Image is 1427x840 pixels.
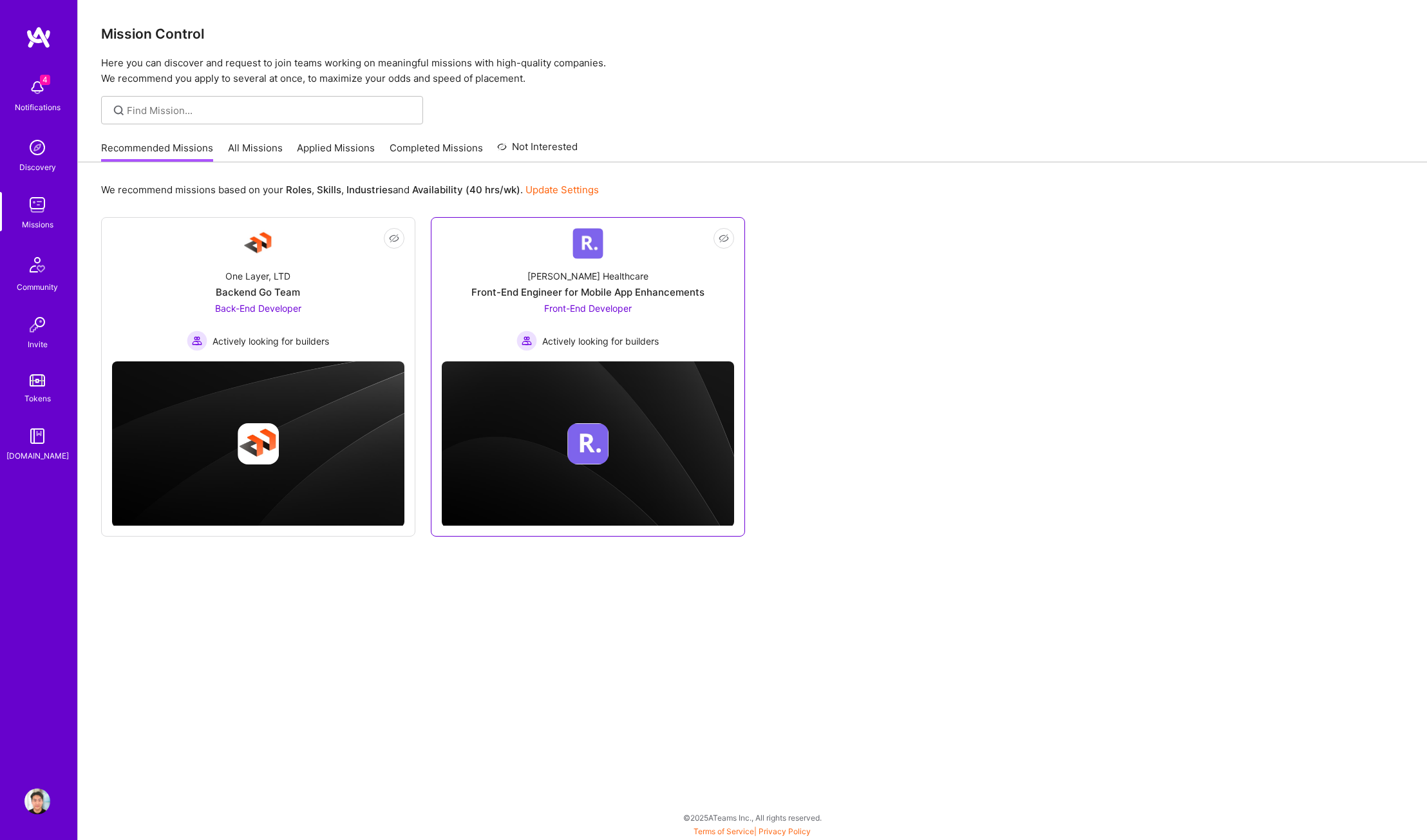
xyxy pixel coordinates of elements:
b: Skills [317,184,341,196]
span: | [694,826,811,836]
div: Community [17,280,58,294]
i: icon SearchGrey [111,103,126,118]
i: icon EyeClosed [719,233,729,243]
div: Missions [22,218,53,231]
b: Roles [286,184,312,196]
img: Company logo [238,423,279,464]
img: guide book [24,423,50,449]
img: Actively looking for builders [187,330,207,351]
a: Update Settings [525,184,599,196]
img: tokens [30,374,45,387]
div: Invite [28,338,48,351]
img: Company Logo [572,228,603,259]
h3: Mission Control [101,26,1404,42]
a: Terms of Service [694,826,754,836]
div: Notifications [15,100,61,114]
div: Backend Go Team [216,285,300,299]
span: Back-End Developer [215,303,301,314]
a: Recommended Missions [101,141,213,162]
div: [PERSON_NAME] Healthcare [527,269,648,283]
div: [DOMAIN_NAME] [6,449,69,463]
div: One Layer, LTD [225,269,290,283]
b: Availability (40 hrs/wk) [412,184,520,196]
div: © 2025 ATeams Inc., All rights reserved. [77,801,1427,834]
img: User Avatar [24,788,50,814]
span: 4 [40,75,50,85]
img: Actively looking for builders [516,330,537,351]
img: Company Logo [243,228,274,259]
p: Here you can discover and request to join teams working on meaningful missions with high-quality ... [101,55,1404,86]
div: Front-End Engineer for Mobile App Enhancements [471,285,704,299]
b: Industries [346,184,393,196]
i: icon EyeClosed [389,233,399,243]
img: Community [22,249,53,280]
a: All Missions [228,141,283,162]
img: Company logo [567,423,609,464]
a: Completed Missions [390,141,483,162]
a: Privacy Policy [759,826,811,836]
span: Actively looking for builders [213,334,329,348]
img: teamwork [24,192,50,218]
a: Not Interested [497,139,578,162]
img: Invite [24,312,50,338]
a: Applied Missions [297,141,375,162]
p: We recommend missions based on your , , and . [101,183,599,196]
img: logo [26,26,52,49]
img: cover [112,361,404,527]
span: Actively looking for builders [542,334,659,348]
img: discovery [24,135,50,160]
input: Find Mission... [127,104,413,117]
div: Discovery [19,160,56,174]
span: Front-End Developer [544,303,632,314]
img: cover [442,361,734,527]
img: bell [24,75,50,100]
div: Tokens [24,392,51,405]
